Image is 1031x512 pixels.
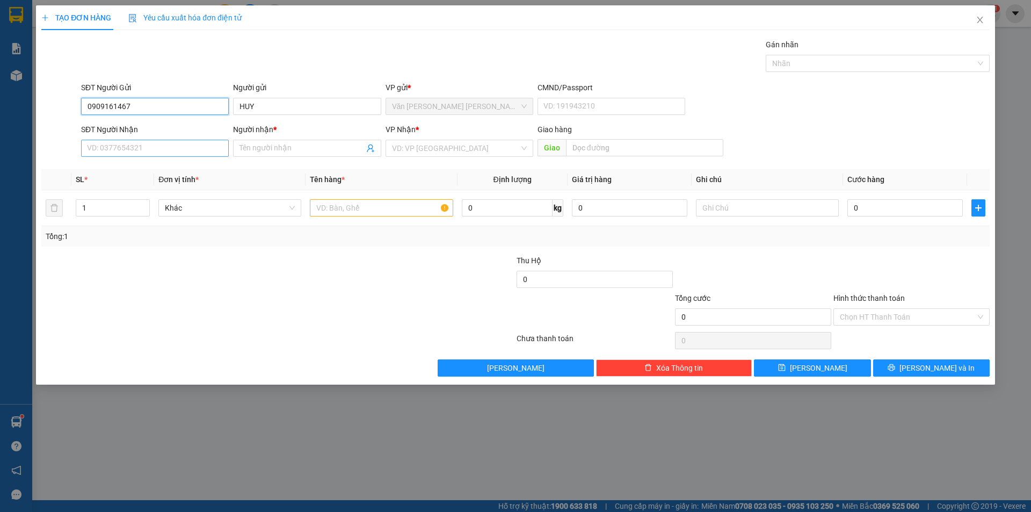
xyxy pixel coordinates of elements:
[117,13,142,39] img: logo.jpg
[971,199,985,217] button: plus
[81,124,229,135] div: SĐT Người Nhận
[128,14,137,23] img: icon
[572,175,612,184] span: Giá trị hàng
[656,362,703,374] span: Xóa Thông tin
[41,14,49,21] span: plus
[81,82,229,93] div: SĐT Người Gửi
[438,359,594,377] button: [PERSON_NAME]
[493,175,532,184] span: Định lượng
[888,364,895,372] span: printer
[165,200,295,216] span: Khác
[538,139,566,156] span: Giao
[833,294,905,302] label: Hình thức thanh toán
[972,204,985,212] span: plus
[90,41,148,49] b: [DOMAIN_NAME]
[90,51,148,64] li: (c) 2017
[566,139,723,156] input: Dọc đường
[873,359,990,377] button: printer[PERSON_NAME] và In
[778,364,786,372] span: save
[692,169,843,190] th: Ghi chú
[392,98,527,114] span: Văn Phòng Trần Phú (Mường Thanh)
[790,362,847,374] span: [PERSON_NAME]
[310,199,453,217] input: VD: Bàn, Ghế
[572,199,687,217] input: 0
[696,199,839,217] input: Ghi Chú
[644,364,652,372] span: delete
[366,144,375,153] span: user-add
[128,13,242,22] span: Yêu cầu xuất hóa đơn điện tử
[158,175,199,184] span: Đơn vị tính
[754,359,870,377] button: save[PERSON_NAME]
[69,16,103,85] b: BIÊN NHẬN GỬI HÀNG
[596,359,752,377] button: deleteXóa Thông tin
[965,5,995,35] button: Close
[41,13,111,22] span: TẠO ĐƠN HÀNG
[233,124,381,135] div: Người nhận
[976,16,984,24] span: close
[515,333,674,351] div: Chưa thanh toán
[675,294,710,302] span: Tổng cước
[538,82,685,93] div: CMND/Passport
[766,40,798,49] label: Gán nhãn
[386,82,533,93] div: VP gửi
[538,125,572,134] span: Giao hàng
[233,82,381,93] div: Người gửi
[899,362,975,374] span: [PERSON_NAME] và In
[310,175,345,184] span: Tên hàng
[46,230,398,242] div: Tổng: 1
[487,362,544,374] span: [PERSON_NAME]
[13,13,67,67] img: logo.jpg
[386,125,416,134] span: VP Nhận
[76,175,84,184] span: SL
[46,199,63,217] button: delete
[553,199,563,217] span: kg
[847,175,884,184] span: Cước hàng
[13,69,61,120] b: [PERSON_NAME]
[517,256,541,265] span: Thu Hộ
